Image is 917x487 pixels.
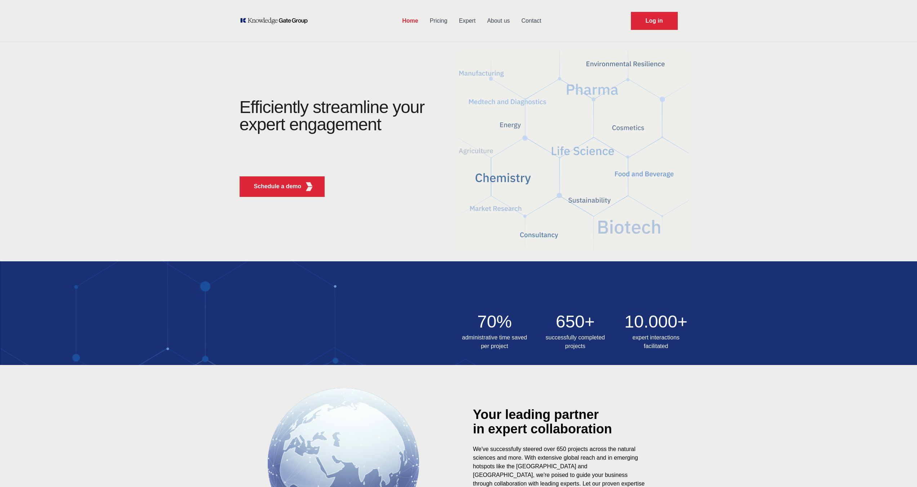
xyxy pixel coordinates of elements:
h3: successfully completed projects [539,333,611,351]
h3: expert interactions facilitated [620,333,692,351]
a: Contact [516,12,547,30]
h3: administrative time saved per project [459,333,531,351]
a: KOL Knowledge Platform: Talk to Key External Experts (KEE) [240,17,313,24]
p: Schedule a demo [254,182,302,191]
h1: Efficiently streamline your expert engagement [240,98,425,134]
a: Home [396,12,424,30]
a: Pricing [424,12,453,30]
h2: 10.000+ [620,313,692,330]
img: KGG Fifth Element RED [459,47,689,254]
a: Request Demo [631,12,678,30]
a: About us [481,12,516,30]
a: Expert [453,12,481,30]
h2: 70% [459,313,531,330]
img: KGG Fifth Element RED [304,182,313,191]
button: Schedule a demoKGG Fifth Element RED [240,176,325,197]
h2: 650+ [539,313,611,330]
div: Your leading partner in expert collaboration [473,407,675,436]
